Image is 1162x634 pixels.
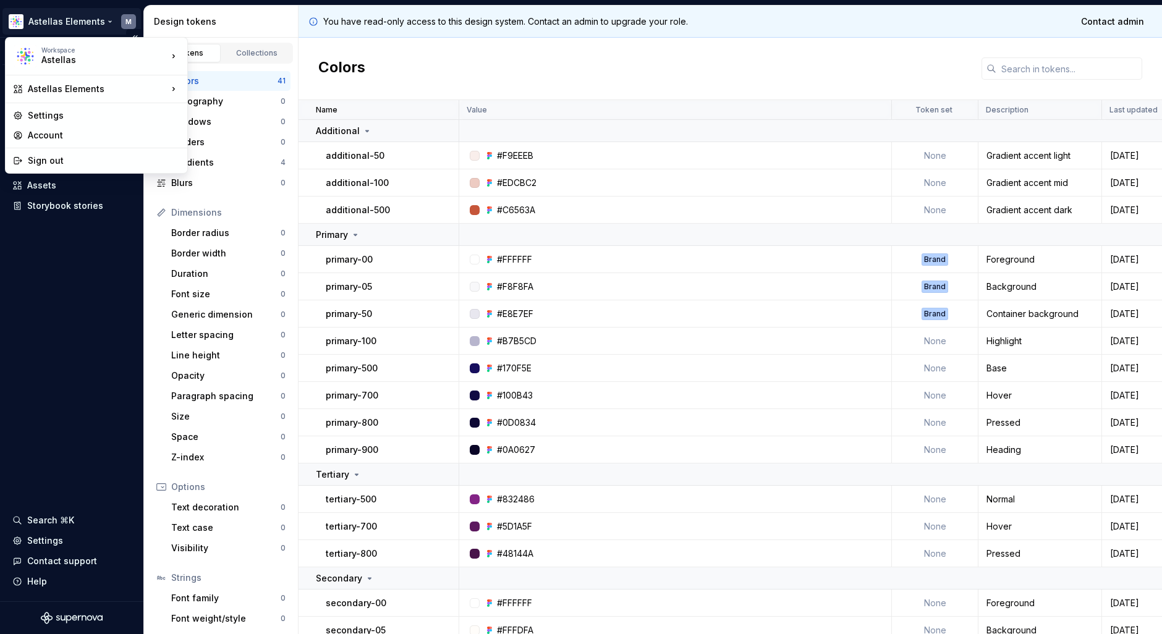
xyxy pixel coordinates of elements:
[14,45,36,67] img: b2369ad3-f38c-46c1-b2a2-f2452fdbdcd2.png
[28,83,168,95] div: Astellas Elements
[28,129,180,142] div: Account
[28,109,180,122] div: Settings
[41,46,168,54] div: Workspace
[28,154,180,167] div: Sign out
[41,54,146,66] div: Astellas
